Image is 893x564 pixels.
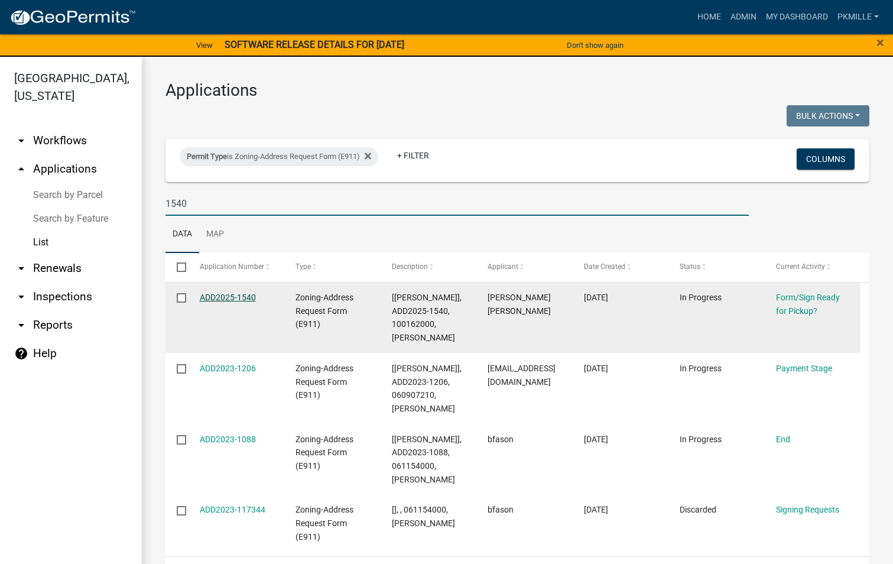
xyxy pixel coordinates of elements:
i: help [14,346,28,361]
a: Map [199,216,231,254]
span: Applicant [488,262,518,271]
datatable-header-cell: Date Created [572,253,668,281]
span: In Progress [680,364,722,373]
button: Don't show again [562,35,628,55]
span: [Nicole Hultin], ADD2023-1088, 061154000, BLAKE FASON [392,435,462,484]
span: Zoning-Address Request Form (E911) [295,505,353,542]
a: My Dashboard [761,6,833,28]
a: ADD2023-1206 [200,364,256,373]
a: View [191,35,217,55]
a: pkmille [833,6,884,28]
span: In Progress [680,293,722,302]
span: jlfrenzel07@yahoo.com [488,364,556,387]
span: Zoning-Address Request Form (E911) [295,293,353,329]
span: [], , 061154000, BLAKE FASON [392,505,455,528]
strong: SOFTWARE RELEASE DETAILS FOR [DATE] [225,39,404,50]
a: ADD2025-1540 [200,293,256,302]
span: Application Number [200,262,264,271]
datatable-header-cell: Application Number [188,253,284,281]
datatable-header-cell: Applicant [476,253,573,281]
span: 04/24/2023 [584,505,608,514]
span: Zoning-Address Request Form (E911) [295,364,353,400]
span: bfason [488,505,514,514]
i: arrow_drop_down [14,290,28,304]
span: Josh James Swangler [488,293,551,316]
a: End [776,435,790,444]
a: + Filter [388,145,439,166]
i: arrow_drop_up [14,162,28,176]
span: Permit Type [187,152,227,161]
span: 09/30/2025 [584,293,608,302]
span: Type [295,262,311,271]
datatable-header-cell: Current Activity [764,253,860,281]
button: Close [876,35,884,50]
datatable-header-cell: Description [380,253,476,281]
span: 12/04/2023 [584,364,608,373]
a: Home [693,6,726,28]
datatable-header-cell: Select [165,253,188,281]
span: × [876,34,884,51]
a: ADD2023-1088 [200,435,256,444]
a: Data [165,216,199,254]
span: bfason [488,435,514,444]
datatable-header-cell: Type [284,253,381,281]
span: Status [680,262,700,271]
button: Columns [797,148,855,170]
a: Payment Stage [776,364,832,373]
span: In Progress [680,435,722,444]
span: Current Activity [776,262,825,271]
span: [Nicole Bradbury], ADD2025-1540, 100162000, JOSH SWANGLER [392,293,462,342]
i: arrow_drop_down [14,134,28,148]
a: Signing Requests [776,505,839,514]
span: [Nicole Bradbury], ADD2023-1206, 060907210, JUSTIN FRENZEL [392,364,462,413]
span: Discarded [680,505,716,514]
span: Date Created [584,262,625,271]
div: is Zoning-Address Request Form (E911) [180,147,378,166]
a: Form/Sign Ready for Pickup? [776,293,840,316]
input: Search for applications [165,192,749,216]
i: arrow_drop_down [14,261,28,275]
datatable-header-cell: Status [668,253,765,281]
a: Admin [726,6,761,28]
button: Bulk Actions [787,105,869,127]
a: ADD2023-117344 [200,505,265,514]
span: Description [392,262,428,271]
h3: Applications [165,80,869,101]
span: Zoning-Address Request Form (E911) [295,435,353,471]
span: 05/07/2023 [584,435,608,444]
i: arrow_drop_down [14,318,28,332]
